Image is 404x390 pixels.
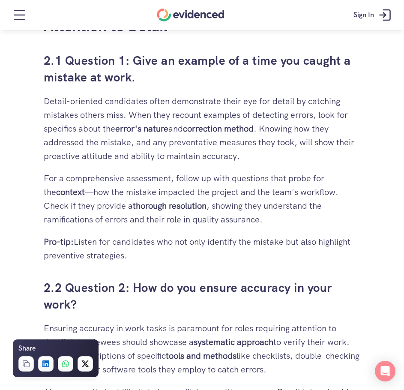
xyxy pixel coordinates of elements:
strong: Pro-tip: [44,236,74,247]
h3: 2.2 Question 2: How do you ensure accuracy in your work? [44,279,361,313]
p: Listen for candidates who not only identify the mistake but also highlight preventive strategies. [44,235,361,262]
strong: thorough resolution [133,200,206,211]
strong: context [56,186,85,198]
a: Sign In [347,2,400,28]
strong: systematic approach [194,336,273,348]
h3: 2.1 Question 1: Give an example of a time you caught a mistake at work. [44,52,361,86]
p: Detail-oriented candidates often demonstrate their eye for detail by catching mistakes others mis... [44,94,361,163]
p: Ensuring accuracy in work tasks is paramount for roles requiring attention to detail. Interviewee... [44,321,361,376]
p: Sign In [353,9,374,21]
strong: correction method [183,123,254,134]
strong: error's nature [115,123,168,134]
p: For a comprehensive assessment, follow up with questions that probe for the —how the mistake impa... [44,171,361,226]
div: Open Intercom Messenger [375,361,395,381]
a: Home [157,9,224,21]
h6: Share [18,343,36,354]
strong: tools and methods [166,350,236,361]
